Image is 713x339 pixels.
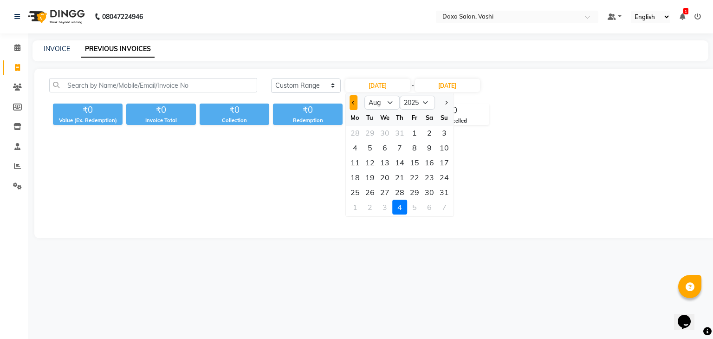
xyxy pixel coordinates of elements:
div: 3 [377,200,392,215]
div: Sunday, September 7, 2025 [437,200,452,215]
div: Su [437,110,452,125]
div: 30 [422,185,437,200]
div: 9 [422,140,437,155]
div: 7 [392,140,407,155]
div: 23 [422,170,437,185]
div: 15 [407,155,422,170]
span: Empty list [49,136,700,229]
div: Saturday, August 2, 2025 [422,125,437,140]
div: Saturday, August 16, 2025 [422,155,437,170]
div: Tuesday, August 12, 2025 [363,155,377,170]
div: 5 [407,200,422,215]
span: 1 [683,8,688,14]
div: 18 [348,170,363,185]
div: Saturday, August 30, 2025 [422,185,437,200]
div: 24 [437,170,452,185]
div: 20 [377,170,392,185]
div: 8 [407,140,422,155]
div: Thursday, July 31, 2025 [392,125,407,140]
div: Monday, August 25, 2025 [348,185,363,200]
div: Sunday, August 10, 2025 [437,140,452,155]
div: Sunday, August 3, 2025 [437,125,452,140]
div: Friday, August 1, 2025 [407,125,422,140]
div: Monday, September 1, 2025 [348,200,363,215]
div: Thursday, August 21, 2025 [392,170,407,185]
div: 13 [377,155,392,170]
div: Mo [348,110,363,125]
div: Tuesday, August 5, 2025 [363,140,377,155]
div: Thursday, August 28, 2025 [392,185,407,200]
div: Collection [200,117,269,124]
div: 1 [407,125,422,140]
div: 25 [348,185,363,200]
div: Sunday, August 31, 2025 [437,185,452,200]
div: Tuesday, August 19, 2025 [363,170,377,185]
select: Select month [364,96,400,110]
div: Wednesday, August 27, 2025 [377,185,392,200]
div: 5 [363,140,377,155]
div: Friday, August 29, 2025 [407,185,422,200]
div: Th [392,110,407,125]
div: ₹0 [126,104,196,117]
div: 26 [363,185,377,200]
div: Thursday, August 14, 2025 [392,155,407,170]
div: Sa [422,110,437,125]
div: Tuesday, September 2, 2025 [363,200,377,215]
select: Select year [400,96,435,110]
div: 30 [377,125,392,140]
div: Tuesday, August 26, 2025 [363,185,377,200]
div: 17 [437,155,452,170]
div: 4 [348,140,363,155]
img: logo [24,4,87,30]
div: 29 [363,125,377,140]
div: Sunday, August 24, 2025 [437,170,452,185]
div: 10 [437,140,452,155]
div: Friday, August 15, 2025 [407,155,422,170]
div: 28 [392,185,407,200]
div: Wednesday, September 3, 2025 [377,200,392,215]
div: Monday, August 18, 2025 [348,170,363,185]
div: Thursday, September 4, 2025 [392,200,407,215]
div: 21 [392,170,407,185]
div: 28 [348,125,363,140]
div: Friday, September 5, 2025 [407,200,422,215]
div: 29 [407,185,422,200]
div: 0 [420,104,489,117]
div: Saturday, August 23, 2025 [422,170,437,185]
div: We [377,110,392,125]
div: 31 [437,185,452,200]
div: Value (Ex. Redemption) [53,117,123,124]
div: 1 [348,200,363,215]
div: 12 [363,155,377,170]
div: 14 [392,155,407,170]
input: Start Date [345,79,410,92]
a: PREVIOUS INVOICES [81,41,155,58]
div: Friday, August 22, 2025 [407,170,422,185]
input: Search by Name/Mobile/Email/Invoice No [49,78,257,92]
b: 08047224946 [102,4,143,30]
div: 3 [437,125,452,140]
div: 22 [407,170,422,185]
span: - [411,81,414,91]
div: Monday, August 4, 2025 [348,140,363,155]
div: 16 [422,155,437,170]
div: 19 [363,170,377,185]
div: Fr [407,110,422,125]
div: Tu [363,110,377,125]
div: 31 [392,125,407,140]
div: Saturday, September 6, 2025 [422,200,437,215]
div: Cancelled [420,117,489,125]
div: 2 [363,200,377,215]
div: 2 [422,125,437,140]
div: Wednesday, August 13, 2025 [377,155,392,170]
div: 27 [377,185,392,200]
div: Friday, August 8, 2025 [407,140,422,155]
div: 6 [377,140,392,155]
div: Sunday, August 17, 2025 [437,155,452,170]
div: Monday, July 28, 2025 [348,125,363,140]
button: Next month [442,95,450,110]
div: Wednesday, August 20, 2025 [377,170,392,185]
div: 4 [392,200,407,215]
div: Wednesday, August 6, 2025 [377,140,392,155]
a: 1 [680,13,685,21]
